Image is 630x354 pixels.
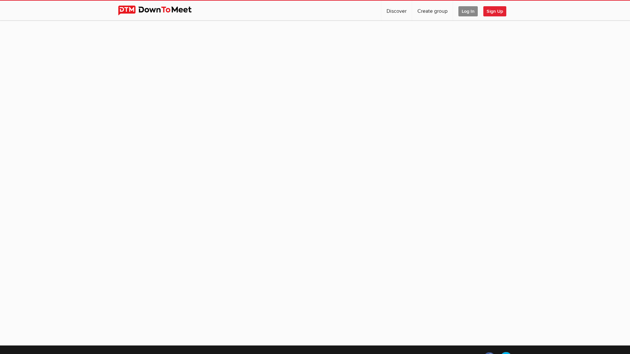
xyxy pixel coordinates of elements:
[118,6,202,15] img: DownToMeet
[483,6,506,16] span: Sign Up
[458,6,478,16] span: Log In
[381,1,412,20] a: Discover
[453,1,483,20] a: Log In
[412,1,453,20] a: Create group
[483,1,512,20] a: Sign Up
